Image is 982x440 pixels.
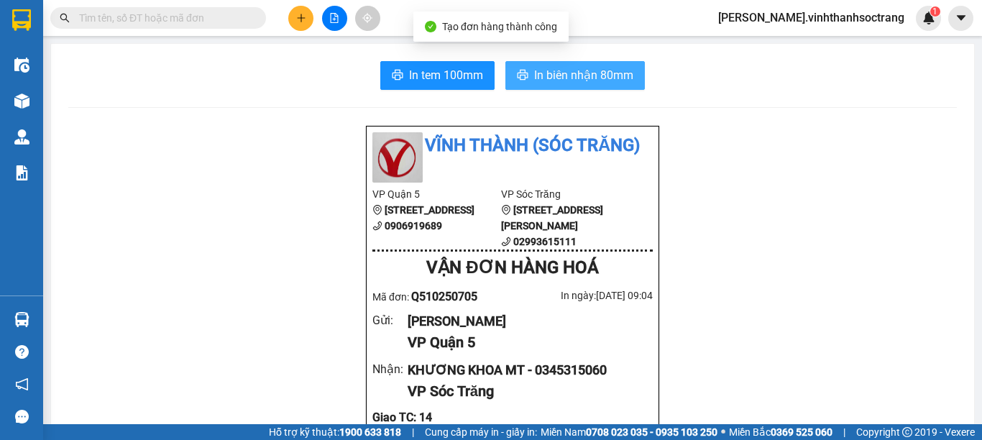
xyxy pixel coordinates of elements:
span: [PERSON_NAME].vinhthanhsoctrang [707,9,916,27]
div: VP Quận 5 [408,331,641,354]
span: ⚪️ [721,429,725,435]
button: caret-down [948,6,973,31]
sup: 1 [930,6,940,17]
img: warehouse-icon [14,58,29,73]
span: Tạo đơn hàng thành công [442,21,557,32]
span: search [60,13,70,23]
button: printerIn tem 100mm [380,61,495,90]
img: icon-new-feature [922,12,935,24]
span: Cung cấp máy in - giấy in: [425,424,537,440]
div: Nhận : [372,360,408,378]
span: file-add [329,13,339,23]
div: In ngày: [DATE] 09:04 [513,288,653,303]
img: warehouse-icon [14,129,29,145]
b: [STREET_ADDRESS][PERSON_NAME] [501,204,603,232]
span: caret-down [955,12,968,24]
span: environment [501,205,511,215]
span: | [843,424,845,440]
b: 02993615111 [513,236,577,247]
span: | [412,424,414,440]
div: VẬN ĐƠN HÀNG HOÁ [372,255,653,282]
span: Miền Nam [541,424,717,440]
span: Miền Bắc [729,424,832,440]
img: warehouse-icon [14,312,29,327]
b: 0906919689 [385,220,442,232]
b: [STREET_ADDRESS] [385,204,474,216]
span: printer [392,69,403,83]
span: Hỗ trợ kỹ thuật: [269,424,401,440]
span: In biên nhận 80mm [534,66,633,84]
div: Gửi : [372,311,408,329]
button: aim [355,6,380,31]
span: Q510250705 [411,290,477,303]
span: copyright [902,427,912,437]
span: environment [372,205,382,215]
strong: 1900 633 818 [339,426,401,438]
span: phone [372,221,382,231]
span: check-circle [425,21,436,32]
span: 1 [932,6,937,17]
span: message [15,410,29,423]
div: Mã đơn: [372,288,513,306]
li: VP Quận 5 [372,186,501,202]
span: notification [15,377,29,391]
div: Giao TC: 14 [372,408,653,426]
li: VP Sóc Trăng [501,186,630,202]
div: KHƯƠNG KHOA MT - 0345315060 [408,360,641,380]
div: VP Sóc Trăng [408,380,641,403]
span: printer [517,69,528,83]
div: [PERSON_NAME] [408,311,641,331]
img: warehouse-icon [14,93,29,109]
li: Vĩnh Thành (Sóc Trăng) [372,132,653,160]
img: logo.jpg [372,132,423,183]
button: printerIn biên nhận 80mm [505,61,645,90]
img: logo-vxr [12,9,31,31]
button: file-add [322,6,347,31]
span: question-circle [15,345,29,359]
span: aim [362,13,372,23]
span: In tem 100mm [409,66,483,84]
button: plus [288,6,313,31]
strong: 0708 023 035 - 0935 103 250 [586,426,717,438]
strong: 0369 525 060 [771,426,832,438]
input: Tìm tên, số ĐT hoặc mã đơn [79,10,249,26]
span: phone [501,237,511,247]
img: solution-icon [14,165,29,180]
span: plus [296,13,306,23]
